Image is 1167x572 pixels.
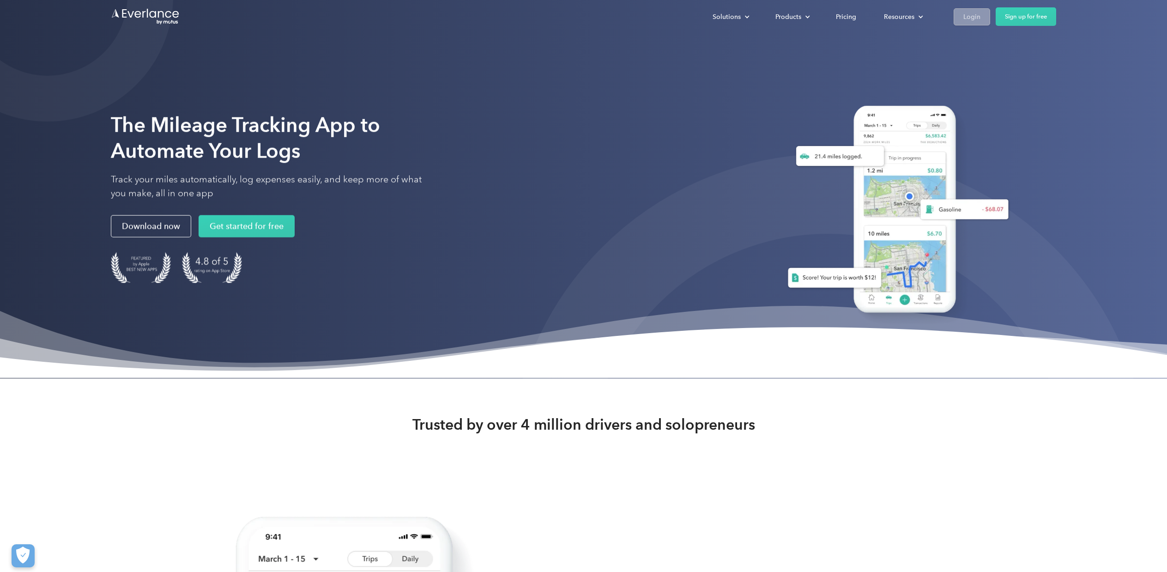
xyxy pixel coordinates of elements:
div: Resources [875,9,931,25]
a: Download now [111,215,191,237]
div: Products [775,11,801,23]
a: Sign up for free [996,7,1056,26]
a: Login [954,8,990,25]
a: Pricing [827,9,865,25]
a: Go to homepage [111,8,180,25]
img: 4.9 out of 5 stars on the app store [182,252,242,283]
div: Products [766,9,817,25]
strong: The Mileage Tracking App to Automate Your Logs [111,113,380,163]
img: Badge for Featured by Apple Best New Apps [111,252,171,283]
div: Solutions [703,9,757,25]
strong: Trusted by over 4 million drivers and solopreneurs [412,415,755,434]
a: Get started for free [199,215,295,237]
div: Resources [884,11,914,23]
p: Track your miles automatically, log expenses easily, and keep more of what you make, all in one app [111,173,434,201]
img: Everlance, mileage tracker app, expense tracking app [773,96,1016,327]
div: Login [963,11,980,23]
div: Solutions [713,11,741,23]
button: Cookies Settings [12,544,35,567]
div: Pricing [836,11,856,23]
